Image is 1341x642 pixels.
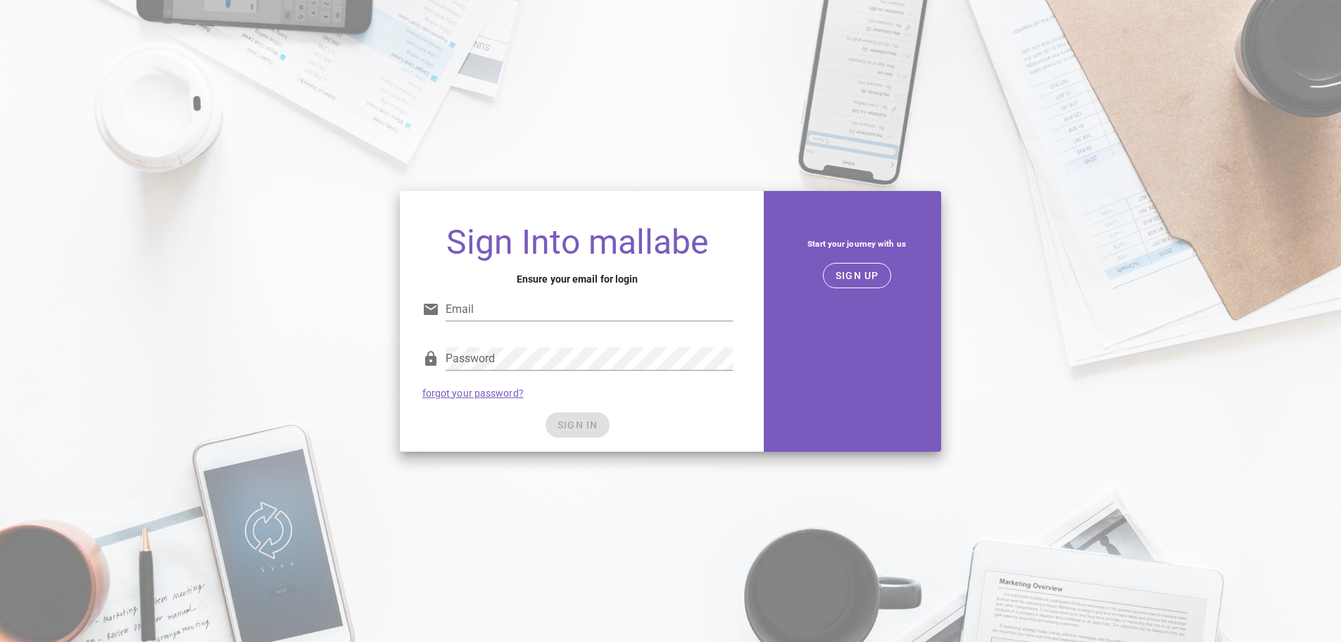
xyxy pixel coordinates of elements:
a: forgot your password? [422,388,524,399]
h5: Start your journey with us [783,236,931,252]
button: SIGN UP [823,263,891,288]
span: SIGN UP [835,270,879,281]
h1: Sign Into mallabe [422,225,733,260]
h4: Ensure your email for login [422,271,733,287]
